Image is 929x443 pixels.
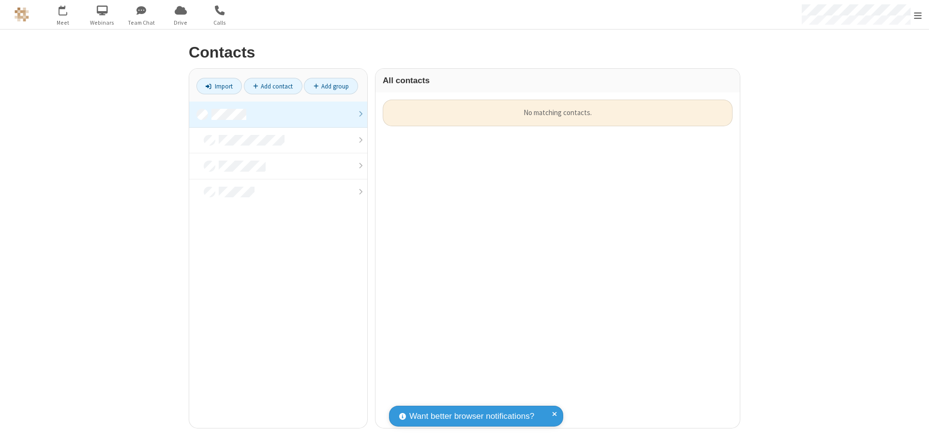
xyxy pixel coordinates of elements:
[244,78,302,94] a: Add contact
[383,100,733,126] div: No matching contacts.
[123,18,160,27] span: Team Chat
[84,18,120,27] span: Webinars
[375,92,740,428] div: grid
[409,410,534,423] span: Want better browser notifications?
[202,18,238,27] span: Calls
[196,78,242,94] a: Import
[163,18,199,27] span: Drive
[65,5,72,13] div: 5
[304,78,358,94] a: Add group
[45,18,81,27] span: Meet
[15,7,29,22] img: QA Selenium DO NOT DELETE OR CHANGE
[189,44,740,61] h2: Contacts
[383,76,733,85] h3: All contacts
